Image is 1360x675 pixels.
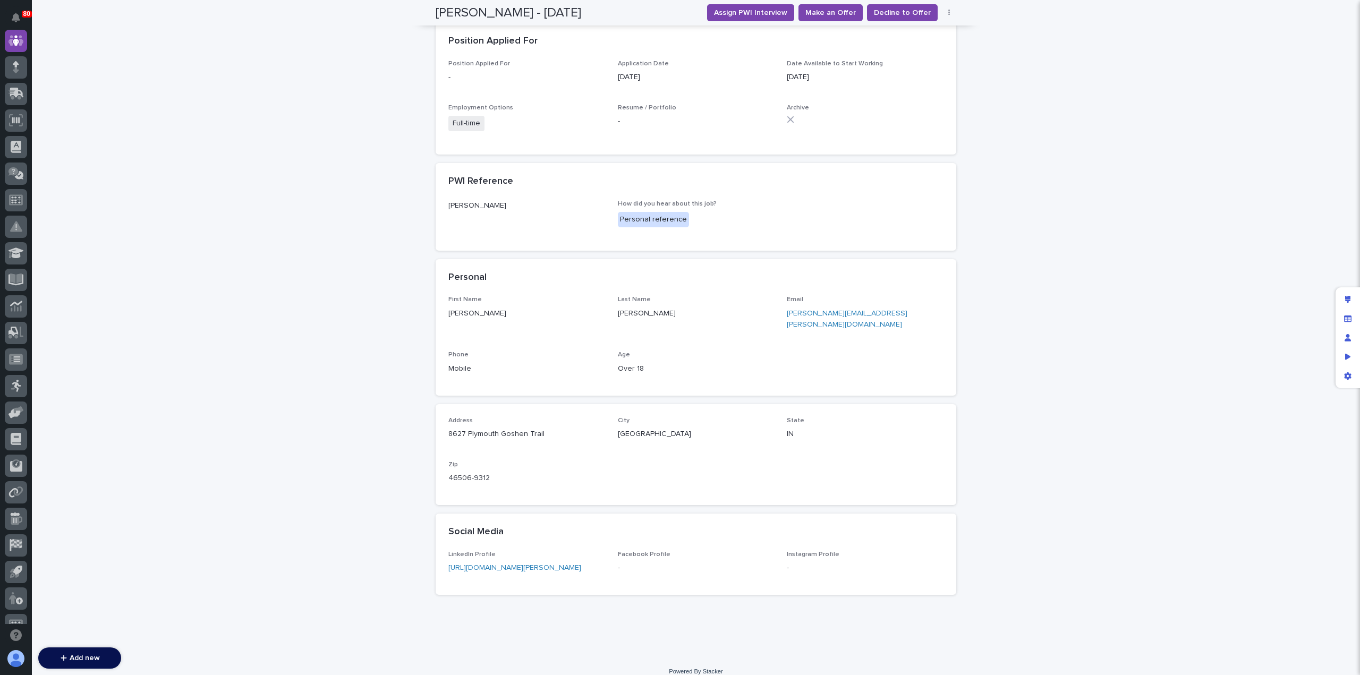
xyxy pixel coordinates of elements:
[448,526,504,538] h2: Social Media
[448,200,605,211] p: [PERSON_NAME]
[787,296,803,303] span: Email
[77,134,135,144] span: Onboarding Call
[867,4,938,21] button: Decline to Offer
[5,647,27,670] button: users-avatar
[618,417,630,424] span: City
[787,551,839,558] span: Instagram Profile
[11,10,32,31] img: Stacker
[181,167,193,180] button: Start new chat
[5,6,27,29] button: Notifications
[448,296,482,303] span: First Name
[448,564,581,571] a: [URL][DOMAIN_NAME][PERSON_NAME]
[66,135,75,143] div: 🔗
[1338,366,1357,386] div: App settings
[787,105,809,111] span: Archive
[5,624,27,646] button: Open support chat
[618,116,775,127] p: -
[21,134,58,144] span: Help Docs
[436,5,581,21] h2: [PERSON_NAME] - [DATE]
[38,647,121,669] button: Add new
[1338,290,1357,309] div: Edit layout
[874,7,931,18] span: Decline to Offer
[11,164,30,183] img: 1736555164131-43832dd5-751b-4058-ba23-39d91318e5a0
[787,72,943,83] p: [DATE]
[11,59,193,76] p: How can we help?
[448,417,473,424] span: Address
[618,562,775,574] p: -
[448,176,513,187] h2: PWI Reference
[618,363,775,374] p: Over 18
[618,429,775,440] p: [GEOGRAPHIC_DATA]
[798,4,863,21] button: Make an Offer
[6,130,62,149] a: 📖Help Docs
[62,130,140,149] a: 🔗Onboarding Call
[448,36,538,47] h2: Position Applied For
[448,61,510,67] span: Position Applied For
[787,310,907,328] a: [PERSON_NAME][EMAIL_ADDRESS][PERSON_NAME][DOMAIN_NAME]
[787,417,804,424] span: State
[23,10,30,18] p: 80
[448,429,605,440] p: 8627 Plymouth Goshen Trail
[618,105,676,111] span: Resume / Portfolio
[36,164,174,175] div: Start new chat
[787,562,943,574] p: -
[618,212,689,227] div: Personal reference
[448,308,605,319] p: [PERSON_NAME]
[448,365,471,372] a: Mobile
[1338,328,1357,347] div: Manage users
[618,72,775,83] p: [DATE]
[669,668,722,674] a: Powered By Stacker
[618,201,717,207] span: How did you hear about this job?
[1338,347,1357,366] div: Preview as
[448,462,458,468] span: Zip
[618,308,775,319] p: [PERSON_NAME]
[1338,309,1357,328] div: Manage fields and data
[618,551,670,558] span: Facebook Profile
[787,429,943,440] p: IN
[714,7,787,18] span: Assign PWI Interview
[618,296,651,303] span: Last Name
[805,7,856,18] span: Make an Offer
[11,135,19,143] div: 📖
[448,105,513,111] span: Employment Options
[448,473,605,484] p: 46506-9312
[13,13,27,30] div: Notifications80
[618,352,630,358] span: Age
[11,42,193,59] p: Welcome 👋
[448,272,487,284] h2: Personal
[618,61,669,67] span: Application Date
[787,61,883,67] span: Date Available to Start Working
[448,72,605,83] p: -
[448,551,496,558] span: LinkedIn Profile
[36,175,134,183] div: We're available if you need us!
[448,352,469,358] span: Phone
[75,196,129,204] a: Powered byPylon
[106,196,129,204] span: Pylon
[448,116,484,131] span: Full-time
[707,4,794,21] button: Assign PWI Interview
